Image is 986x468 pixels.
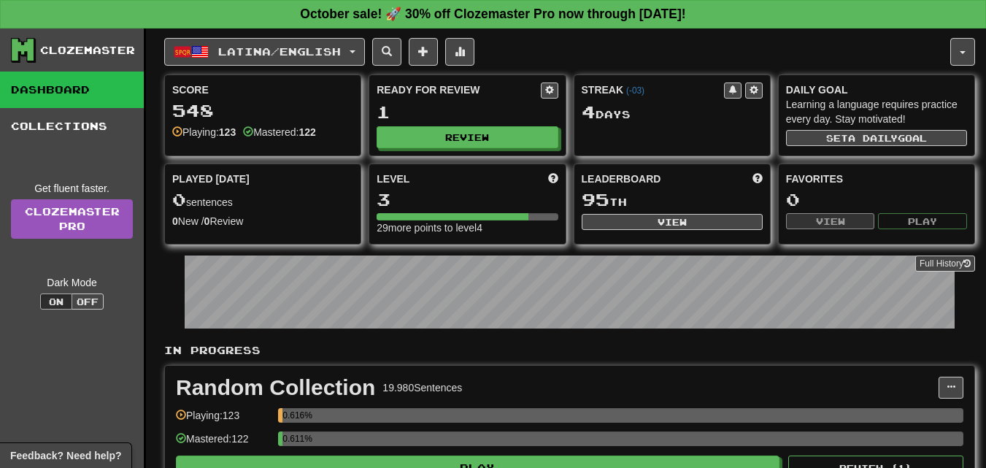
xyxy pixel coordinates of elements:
[72,294,104,310] button: Off
[172,191,353,210] div: sentences
[786,172,967,186] div: Favorites
[164,38,365,66] button: Latina/English
[172,214,353,229] div: New / Review
[377,172,409,186] span: Level
[243,125,316,139] div: Mastered:
[382,380,462,395] div: 19.980 Sentences
[172,172,250,186] span: Played [DATE]
[204,215,210,227] strong: 0
[786,191,967,209] div: 0
[409,38,438,66] button: Add sentence to collection
[752,172,763,186] span: This week in points, UTC
[164,343,975,358] p: In Progress
[172,125,236,139] div: Playing:
[176,431,271,456] div: Mastered: 122
[582,103,763,122] div: Day s
[10,448,121,463] span: Open feedback widget
[172,215,178,227] strong: 0
[40,294,72,310] button: On
[582,191,763,210] div: th
[299,126,315,138] strong: 122
[582,214,763,230] button: View
[786,130,967,146] button: Seta dailygoal
[377,103,558,121] div: 1
[11,275,133,290] div: Dark Mode
[377,126,558,148] button: Review
[582,172,661,186] span: Leaderboard
[377,191,558,209] div: 3
[172,101,353,120] div: 548
[172,83,353,97] div: Score
[176,408,271,432] div: Playing: 123
[878,213,967,229] button: Play
[219,126,236,138] strong: 123
[848,133,898,143] span: a daily
[11,181,133,196] div: Get fluent faster.
[377,220,558,235] div: 29 more points to level 4
[786,83,967,97] div: Daily Goal
[172,189,186,210] span: 0
[915,256,975,272] button: Full History
[626,85,644,96] a: (-03)
[445,38,474,66] button: More stats
[786,213,875,229] button: View
[377,83,540,97] div: Ready for Review
[300,7,685,21] strong: October sale! 🚀 30% off Clozemaster Pro now through [DATE]!
[582,101,596,122] span: 4
[176,377,375,399] div: Random Collection
[786,97,967,126] div: Learning a language requires practice every day. Stay motivated!
[548,172,558,186] span: Score more points to level up
[11,199,133,239] a: ClozemasterPro
[582,189,609,210] span: 95
[40,43,135,58] div: Clozemaster
[372,38,401,66] button: Search sentences
[582,83,724,97] div: Streak
[218,45,341,58] span: Latina / English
